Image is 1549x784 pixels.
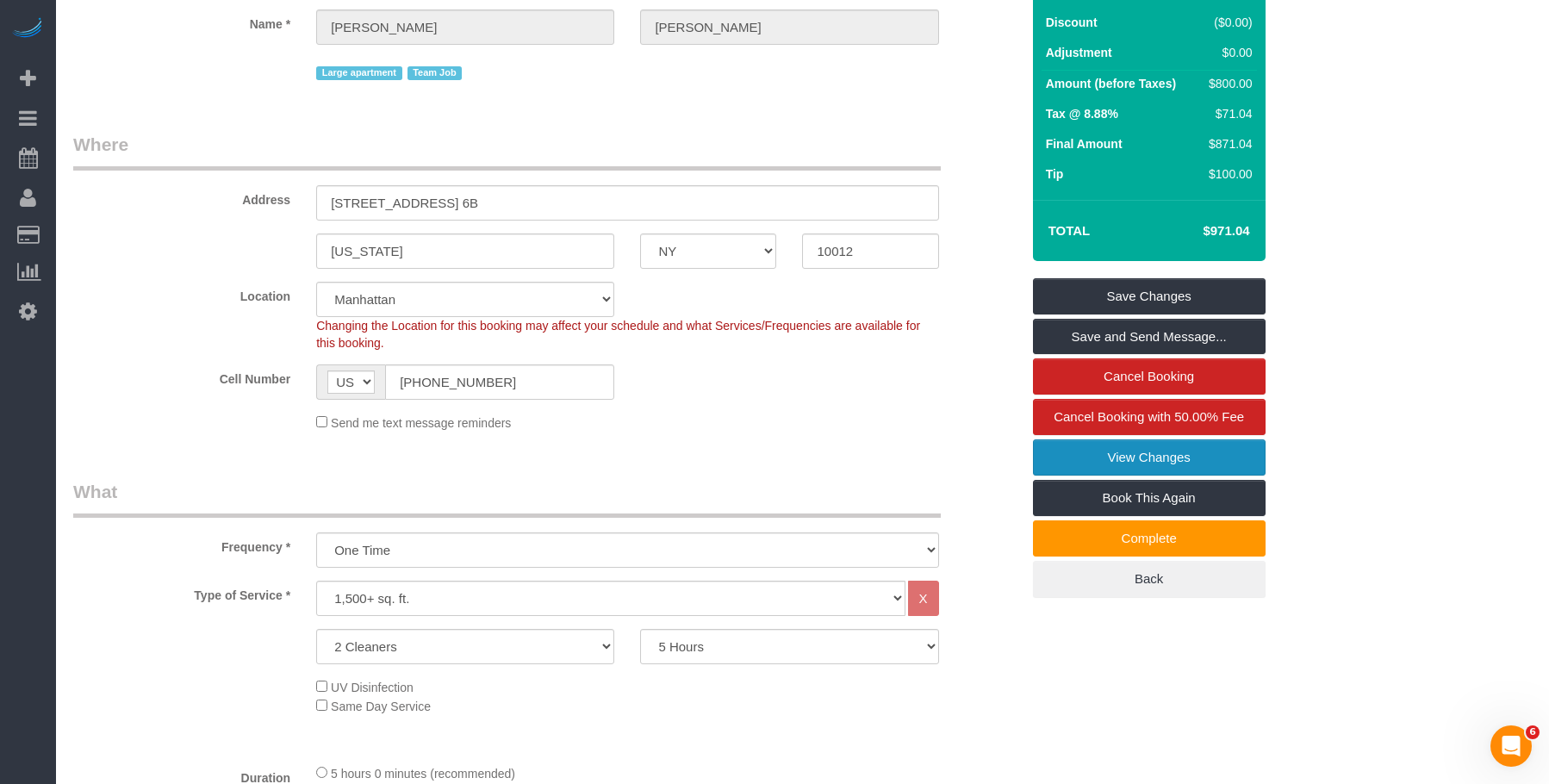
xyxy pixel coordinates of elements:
[331,416,511,430] span: Send me text message reminders
[60,364,303,388] label: Cell Number
[1046,105,1118,122] label: Tax @ 8.88%
[316,233,614,269] input: City
[1202,75,1252,92] div: $800.00
[1202,165,1252,183] div: $100.00
[60,185,303,208] label: Address
[331,767,515,781] span: 5 hours 0 minutes (recommended)
[1054,409,1244,424] span: Cancel Booking with 50.00% Fee
[385,364,614,400] input: Cell Number
[60,532,303,556] label: Frequency *
[1033,480,1266,516] a: Book This Again
[1202,105,1252,122] div: $71.04
[60,581,303,604] label: Type of Service *
[1033,358,1266,395] a: Cancel Booking
[1046,14,1098,31] label: Discount
[1033,319,1266,355] a: Save and Send Message...
[1151,224,1249,239] h4: $971.04
[73,132,941,171] legend: Where
[1202,135,1252,152] div: $871.04
[1202,14,1252,31] div: ($0.00)
[1033,561,1266,597] a: Back
[316,319,920,350] span: Changing the Location for this booking may affect your schedule and what Services/Frequencies are...
[802,233,938,269] input: Zip Code
[1048,223,1091,238] strong: Total
[1046,165,1064,183] label: Tip
[1033,399,1266,435] a: Cancel Booking with 50.00% Fee
[640,9,938,45] input: Last Name
[1490,725,1532,767] iframe: Intercom live chat
[1046,75,1176,92] label: Amount (before Taxes)
[73,479,941,518] legend: What
[331,681,414,694] span: UV Disinfection
[60,9,303,33] label: Name *
[316,66,401,80] span: Large apartment
[1033,439,1266,476] a: View Changes
[331,700,431,713] span: Same Day Service
[1046,44,1112,61] label: Adjustment
[1526,725,1540,739] span: 6
[1046,135,1123,152] label: Final Amount
[316,9,614,45] input: First Name
[10,17,45,41] img: Automaid Logo
[407,66,463,80] span: Team Job
[1033,278,1266,314] a: Save Changes
[1033,520,1266,557] a: Complete
[60,282,303,305] label: Location
[1202,44,1252,61] div: $0.00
